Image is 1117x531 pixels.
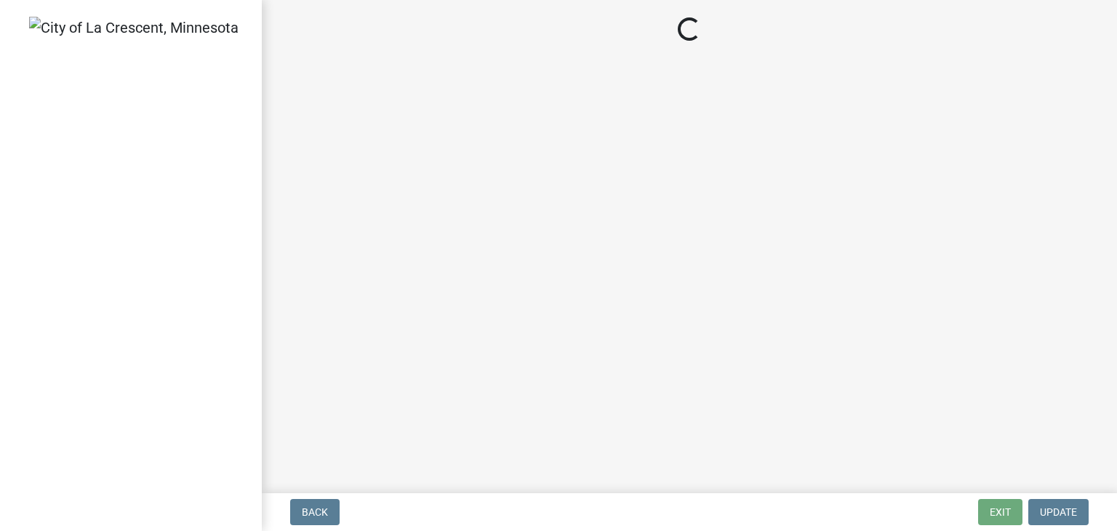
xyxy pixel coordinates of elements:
button: Exit [978,499,1022,525]
button: Back [290,499,340,525]
span: Update [1040,506,1077,518]
button: Update [1028,499,1089,525]
img: City of La Crescent, Minnesota [29,17,239,39]
span: Back [302,506,328,518]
